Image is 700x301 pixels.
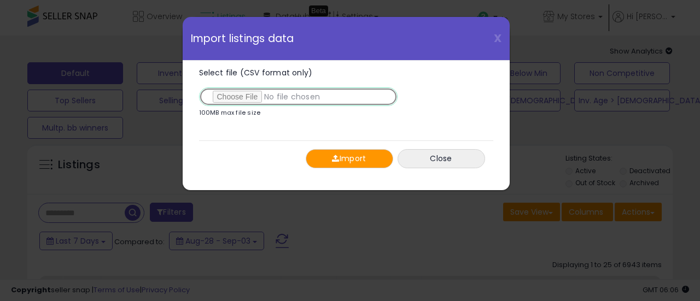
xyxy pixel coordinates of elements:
button: Import [306,149,393,168]
p: 100MB max file size [199,110,261,116]
span: Select file (CSV format only) [199,67,313,78]
button: Close [398,149,485,168]
span: X [494,31,501,46]
span: Import listings data [191,33,294,44]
